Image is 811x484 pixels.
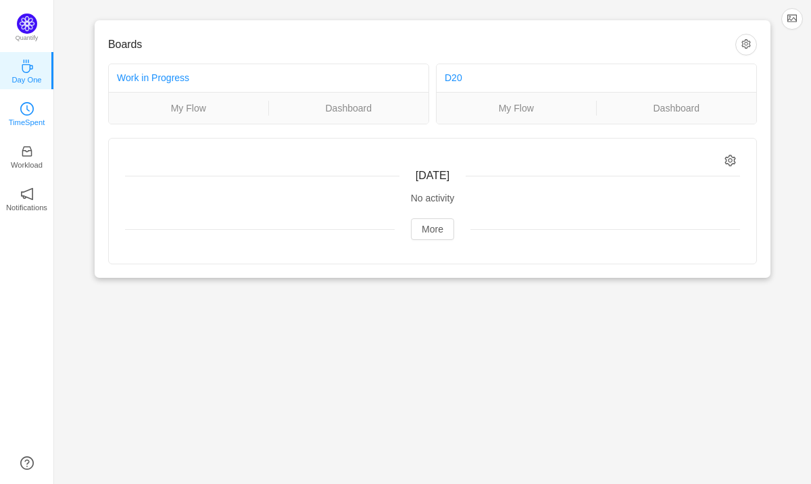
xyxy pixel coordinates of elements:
a: icon: notificationNotifications [20,191,34,205]
p: Day One [11,74,41,86]
div: No activity [125,191,740,205]
i: icon: coffee [20,59,34,73]
a: icon: question-circle [20,456,34,470]
p: Quantify [16,34,39,43]
a: My Flow [437,101,596,116]
a: Work in Progress [117,72,189,83]
button: icon: setting [735,34,757,55]
i: icon: clock-circle [20,102,34,116]
a: My Flow [109,101,268,116]
h3: Boards [108,38,735,51]
p: Notifications [6,201,47,214]
a: icon: coffeeDay One [20,64,34,77]
img: Quantify [17,14,37,34]
a: Dashboard [597,101,757,116]
button: More [411,218,454,240]
i: icon: notification [20,187,34,201]
a: D20 [445,72,462,83]
i: icon: inbox [20,145,34,158]
p: TimeSpent [9,116,45,128]
a: Dashboard [269,101,429,116]
a: icon: inboxWorkload [20,149,34,162]
a: icon: clock-circleTimeSpent [20,106,34,120]
span: [DATE] [416,170,449,181]
i: icon: setting [724,155,736,166]
button: icon: picture [781,8,803,30]
p: Workload [11,159,43,171]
